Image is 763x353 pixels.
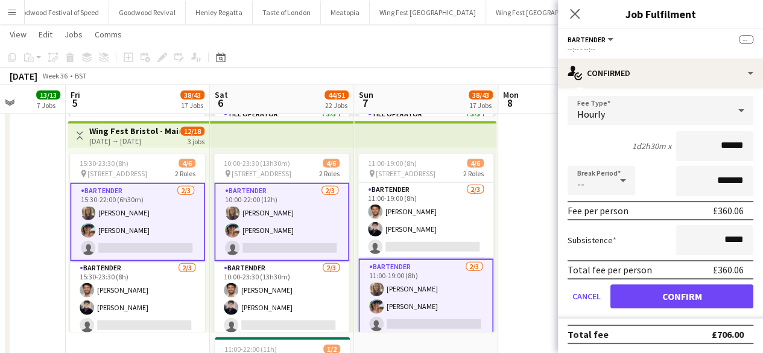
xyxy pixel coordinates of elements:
div: £706.00 [712,328,744,340]
div: 17 Jobs [469,101,492,110]
span: Jobs [65,29,83,40]
button: Cancel [568,284,606,308]
div: [DATE] [10,70,37,82]
span: Mon [503,89,519,100]
span: Hourly [577,108,605,120]
span: 38/43 [180,91,204,100]
a: Jobs [60,27,87,42]
app-card-role: Bartender2/310:00-23:30 (13h30m)[PERSON_NAME][PERSON_NAME] [214,261,349,337]
span: 15:30-23:30 (8h) [80,159,128,168]
span: View [10,29,27,40]
label: Subsistence [568,235,616,246]
span: Comms [95,29,122,40]
span: Bartender [568,35,606,44]
a: View [5,27,31,42]
div: 1d2h30m x [632,141,671,151]
span: 8 [501,96,519,110]
span: 4/6 [467,159,484,168]
span: Edit [39,29,52,40]
span: 10:00-23:30 (13h30m) [224,159,290,168]
span: 2 Roles [319,169,340,178]
app-card-role: Bartender2/310:00-22:00 (12h)[PERSON_NAME][PERSON_NAME] [214,183,349,261]
div: 3 jobs [188,136,204,146]
span: Sun [359,89,373,100]
button: Wing Fest [GEOGRAPHIC_DATA] [486,1,603,24]
span: Week 36 [40,71,70,80]
span: 44/51 [325,91,349,100]
div: Total fee per person [568,264,652,276]
span: 7 [357,96,373,110]
div: --:-- - --:-- [568,45,753,54]
button: Wing Fest [GEOGRAPHIC_DATA] [370,1,486,24]
div: £360.06 [713,264,744,276]
span: 5 [69,96,80,110]
button: Meatopia [321,1,370,24]
div: 17 Jobs [181,101,204,110]
span: -- [577,178,584,190]
span: Sat [215,89,228,100]
div: Total fee [568,328,609,340]
app-job-card: 15:30-23:30 (8h)4/6 [STREET_ADDRESS]2 RolesBartender2/315:30-22:00 (6h30m)[PERSON_NAME][PERSON_NA... [70,154,205,332]
span: [STREET_ADDRESS] [232,169,291,178]
span: [STREET_ADDRESS] [376,169,435,178]
span: 2 Roles [463,169,484,178]
app-job-card: 11:00-19:00 (8h)4/6 [STREET_ADDRESS]2 RolesBartender2/311:00-19:00 (8h)[PERSON_NAME][PERSON_NAME]... [358,154,493,332]
h3: Job Fulfilment [558,6,763,22]
app-card-role: Bartender2/315:30-23:30 (8h)[PERSON_NAME][PERSON_NAME] [70,261,205,337]
app-card-role: Bartender2/311:00-19:00 (8h)[PERSON_NAME][PERSON_NAME] [358,259,493,337]
div: BST [75,71,87,80]
div: £360.06 [713,205,744,217]
app-job-card: 10:00-23:30 (13h30m)4/6 [STREET_ADDRESS]2 RolesBartender2/310:00-22:00 (12h)[PERSON_NAME][PERSON_... [214,154,349,332]
span: 4/6 [179,159,195,168]
div: [DATE] → [DATE] [89,136,179,145]
button: Henley Regatta [186,1,253,24]
button: Bartender [568,35,615,44]
span: 6 [213,96,228,110]
span: 2 Roles [175,169,195,178]
app-card-role: Bartender2/315:30-22:00 (6h30m)[PERSON_NAME][PERSON_NAME] [70,183,205,261]
button: Goodwood Revival [109,1,186,24]
span: 11:00-19:00 (8h) [368,159,417,168]
div: Confirmed [558,59,763,87]
span: Fri [71,89,80,100]
button: Goodwood Festival of Speed [4,1,109,24]
button: Confirm [610,284,753,308]
a: Comms [90,27,127,42]
div: Fee per person [568,205,628,217]
app-card-role: Bartender2/311:00-19:00 (8h)[PERSON_NAME][PERSON_NAME] [358,183,493,259]
span: 13/13 [36,91,60,100]
div: 22 Jobs [325,101,348,110]
span: -- [739,35,753,44]
div: 7 Jobs [37,101,60,110]
h3: Wing Fest Bristol - Main Bar - Container [89,126,179,136]
button: Taste of London [253,1,321,24]
span: 4/6 [323,159,340,168]
span: [STREET_ADDRESS] [87,169,147,178]
a: Edit [34,27,57,42]
span: 38/43 [469,91,493,100]
span: 12/18 [180,127,204,136]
